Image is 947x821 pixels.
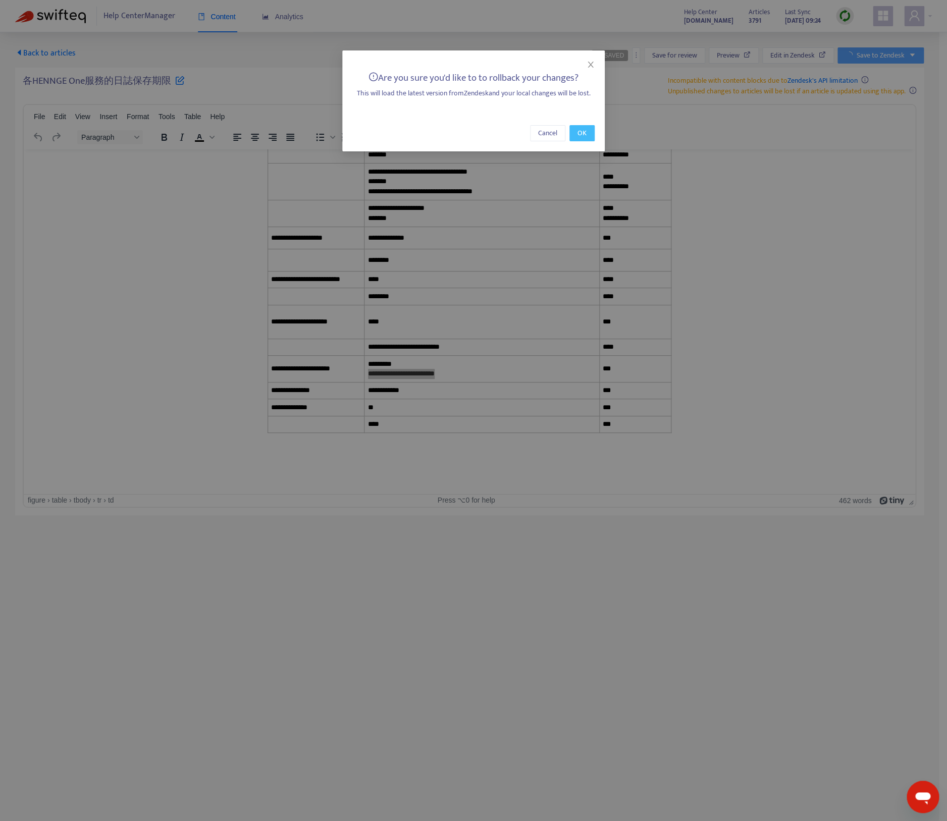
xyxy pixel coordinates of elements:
button: Cancel [530,125,565,141]
span: OK [577,128,587,139]
h5: Are you sure you'd like to to rollback your changes? [352,72,595,84]
span: close [587,61,595,69]
div: This will load the latest version from Zendesk and your local changes will be lost. [352,88,595,99]
button: OK [569,125,595,141]
span: Cancel [538,128,557,139]
iframe: メッセージングウィンドウを開くボタン [907,781,939,813]
button: Close [585,59,596,70]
